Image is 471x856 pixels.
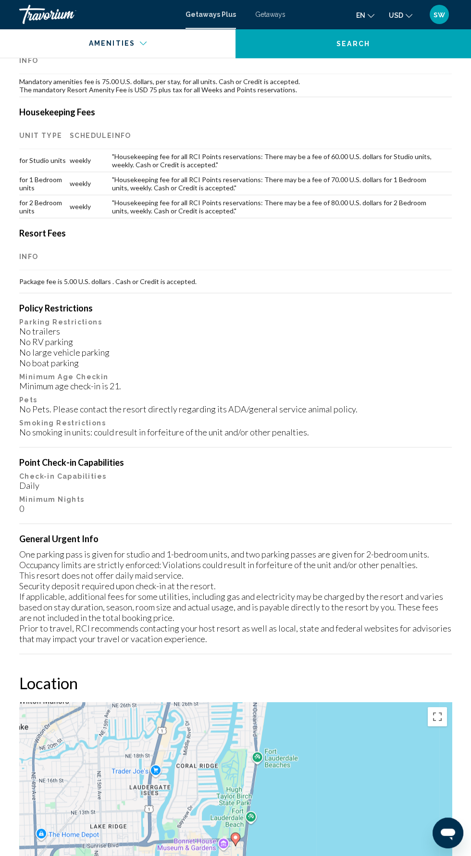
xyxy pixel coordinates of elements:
[19,533,452,544] h4: General Urgent Info
[336,40,370,48] span: Search
[19,74,452,97] td: Mandatory amenities fee is 75.00 U.S. dollars, per stay, for all units. Cash or Credit is accepte...
[112,149,452,172] td: "Housekeeping fee for all RCI Points reservations: There may be a fee of 60.00 U.S. dollars for S...
[70,149,112,172] td: weekly
[19,480,452,491] div: Daily
[19,549,452,644] div: One parking pass is given for studio and 1-bedroom units, and two parking passes are given for 2-...
[356,8,374,22] button: Change language
[19,373,452,381] p: Minimum Age Checkin
[389,12,403,19] span: USD
[112,195,452,218] td: "Housekeeping fee for all RCI Points reservations: There may be a fee of 80.00 U.S. dollars for 2...
[19,149,70,172] td: for Studio units
[19,303,452,313] h4: Policy Restrictions
[19,673,452,693] h2: Location
[235,29,471,58] button: Search
[19,396,452,404] p: Pets
[19,107,452,117] h4: Housekeeping Fees
[19,228,452,238] h4: Resort Fees
[19,195,70,218] td: for 2 Bedroom units
[19,472,452,480] p: Check-in Capabilities
[186,11,236,18] a: Getaways Plus
[19,496,452,503] p: Minimum Nights
[19,326,452,368] div: No trailers No RV parking No large vehicle parking No boat parking
[19,381,452,391] div: Minimum age check-in is 21.
[70,195,112,218] td: weekly
[19,47,452,74] th: Info
[428,707,447,726] button: Toggle fullscreen view
[433,818,463,848] iframe: Button to launch messaging window
[19,503,452,514] div: 0
[19,427,452,437] div: No smoking in units: could result in forfeiture of the unit and/or other penalties.
[19,270,452,293] td: Package fee is 5.00 U.S. dollars . Cash or Credit is accepted.
[19,419,452,427] p: Smoking Restrictions
[112,122,452,149] th: Info
[70,172,112,195] td: weekly
[19,243,452,270] th: Info
[19,404,452,414] div: No Pets. Please contact the resort directly regarding its ADA/general service animal policy.
[255,11,285,18] a: Getaways
[19,5,176,24] a: Travorium
[427,4,452,25] button: User Menu
[356,12,365,19] span: en
[19,457,452,468] h4: Point Check-in Capabilities
[112,172,452,195] td: "Housekeeping fee for all RCI Points reservations: There may be a fee of 70.00 U.S. dollars for 1...
[19,122,70,149] th: Unit Type
[19,318,452,326] p: Parking Restrictions
[70,122,112,149] th: Schedule
[19,172,70,195] td: for 1 Bedroom units
[434,10,445,19] span: sw
[389,8,412,22] button: Change currency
